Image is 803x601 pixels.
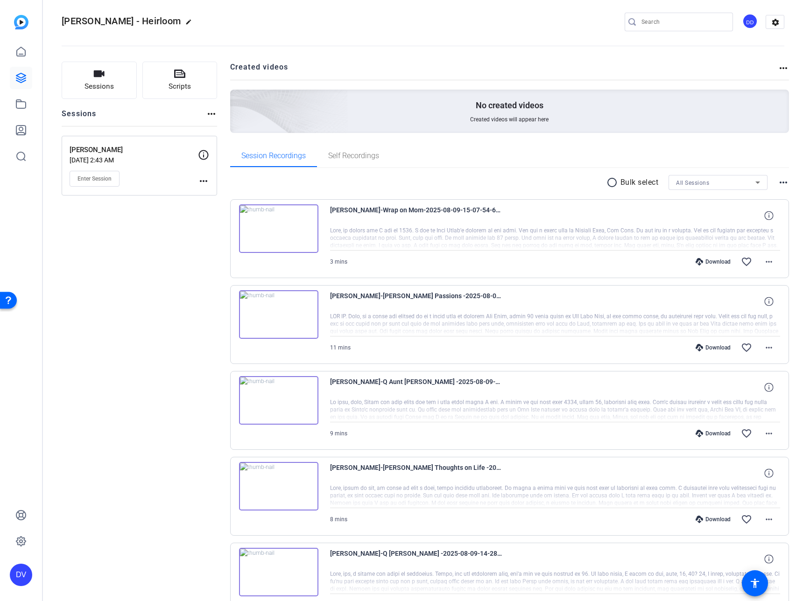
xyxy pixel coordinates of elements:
mat-icon: favorite_border [741,342,752,353]
span: Session Recordings [241,152,306,160]
span: 3 mins [330,259,347,265]
span: [PERSON_NAME] - Heirloom [62,15,181,27]
span: [PERSON_NAME]-Q Aunt [PERSON_NAME] -2025-08-09-14-45-35-023-0 [330,376,503,398]
img: thumb-nail [239,462,318,510]
img: thumb-nail [239,376,318,425]
div: DV [10,564,32,586]
span: [PERSON_NAME]-Q [PERSON_NAME] -2025-08-09-14-28-36-644-0 [330,548,503,570]
div: Download [691,344,735,351]
mat-icon: more_horiz [198,175,209,187]
span: Self Recordings [328,152,379,160]
img: thumb-nail [239,548,318,596]
span: [PERSON_NAME]-[PERSON_NAME] Thoughts on Life -2025-08-09-14-37-12-078-0 [330,462,503,484]
mat-icon: more_horiz [763,256,775,267]
img: thumb-nail [239,204,318,253]
mat-icon: favorite_border [741,514,752,525]
mat-icon: accessibility [749,578,761,589]
span: [PERSON_NAME]-Wrap on Mom-2025-08-09-15-07-54-623-0 [330,204,503,227]
div: DD [742,14,758,29]
mat-icon: settings [766,15,785,29]
div: Download [691,516,735,523]
mat-icon: more_horiz [763,428,775,439]
span: Scripts [169,81,191,92]
ngx-avatar: dave delk [742,14,759,30]
div: Download [691,430,735,437]
mat-icon: more_horiz [778,63,789,74]
mat-icon: more_horiz [778,177,789,188]
mat-icon: radio_button_unchecked [606,177,620,188]
p: No created videos [476,100,543,111]
mat-icon: more_horiz [763,514,775,525]
p: Bulk select [620,177,659,188]
mat-icon: favorite_border [741,256,752,267]
span: [PERSON_NAME]-[PERSON_NAME] Passions -2025-08-09-14-55-20-880-0 [330,290,503,313]
mat-icon: more_horiz [206,108,217,119]
span: Sessions [85,81,114,92]
mat-icon: more_horiz [763,342,775,353]
img: blue-gradient.svg [14,15,28,29]
button: Scripts [142,62,218,99]
span: Created videos will appear here [470,116,549,123]
input: Search [641,16,726,28]
span: 8 mins [330,516,347,523]
div: Download [691,258,735,266]
img: thumb-nail [239,290,318,339]
p: [PERSON_NAME] [70,145,198,155]
h2: Created videos [230,62,778,80]
span: 9 mins [330,430,347,437]
span: Enter Session [77,175,112,182]
h2: Sessions [62,108,97,126]
span: All Sessions [676,180,709,186]
mat-icon: edit [185,19,197,30]
p: [DATE] 2:43 AM [70,156,198,164]
mat-icon: favorite_border [741,428,752,439]
button: Sessions [62,62,137,99]
span: 11 mins [330,344,351,351]
button: Enter Session [70,171,120,187]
